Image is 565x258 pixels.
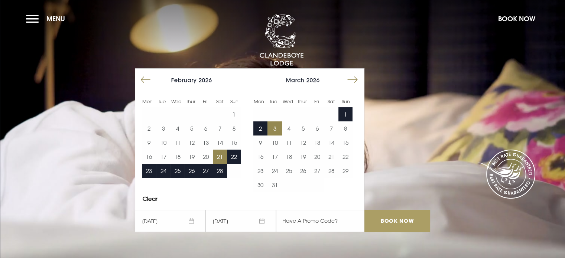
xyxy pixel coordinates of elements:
[185,135,199,150] td: Choose Thursday, February 12, 2026 as your start date.
[142,164,156,178] button: 23
[306,77,320,83] span: 2026
[171,135,185,150] td: Choose Wednesday, February 11, 2026 as your start date.
[282,121,296,135] td: Choose Wednesday, March 4, 2026 as your start date.
[267,135,282,150] td: Choose Tuesday, March 10, 2026 as your start date.
[227,121,241,135] button: 8
[213,121,227,135] td: Choose Saturday, February 7, 2026 as your start date.
[324,135,338,150] td: Choose Saturday, March 14, 2026 as your start date.
[267,121,282,135] button: 3
[296,121,310,135] td: Choose Thursday, March 5, 2026 as your start date.
[227,135,241,150] td: Choose Sunday, February 15, 2026 as your start date.
[213,135,227,150] button: 14
[156,150,170,164] button: 17
[213,150,227,164] td: Selected. Saturday, February 21, 2026
[142,135,156,150] button: 9
[213,150,227,164] button: 21
[282,121,296,135] button: 4
[142,121,156,135] td: Choose Monday, February 2, 2026 as your start date.
[253,135,267,150] td: Choose Monday, March 9, 2026 as your start date.
[227,135,241,150] button: 15
[338,107,353,121] td: Choose Sunday, March 1, 2026 as your start date.
[185,150,199,164] button: 19
[267,164,282,178] button: 24
[338,121,353,135] button: 8
[46,14,65,23] span: Menu
[338,135,353,150] button: 15
[227,150,241,164] button: 22
[267,178,282,192] button: 31
[171,77,197,83] span: February
[324,121,338,135] td: Choose Saturday, March 7, 2026 as your start date.
[199,121,213,135] button: 6
[310,150,324,164] button: 20
[171,164,185,178] button: 25
[286,77,305,83] span: March
[296,150,310,164] td: Choose Thursday, March 19, 2026 as your start date.
[338,135,353,150] td: Choose Sunday, March 15, 2026 as your start date.
[364,210,430,232] input: Book Now
[282,135,296,150] button: 11
[156,121,170,135] td: Choose Tuesday, February 3, 2026 as your start date.
[296,150,310,164] button: 19
[310,135,324,150] button: 13
[199,164,213,178] button: 27
[213,121,227,135] button: 7
[338,164,353,178] td: Choose Sunday, March 29, 2026 as your start date.
[282,164,296,178] td: Choose Wednesday, March 25, 2026 as your start date.
[135,210,205,232] span: [DATE]
[213,164,227,178] button: 28
[296,164,310,178] td: Choose Thursday, March 26, 2026 as your start date.
[338,150,353,164] td: Choose Sunday, March 22, 2026 as your start date.
[213,164,227,178] td: Choose Saturday, February 28, 2026 as your start date.
[199,164,213,178] td: Choose Friday, February 27, 2026 as your start date.
[310,121,324,135] td: Choose Friday, March 6, 2026 as your start date.
[199,150,213,164] td: Choose Friday, February 20, 2026 as your start date.
[171,135,185,150] button: 11
[253,178,267,192] button: 30
[142,150,156,164] td: Choose Monday, February 16, 2026 as your start date.
[494,11,539,27] button: Book Now
[267,135,282,150] button: 10
[253,135,267,150] button: 9
[156,121,170,135] button: 3
[171,121,185,135] td: Choose Wednesday, February 4, 2026 as your start date.
[310,150,324,164] td: Choose Friday, March 20, 2026 as your start date.
[324,135,338,150] button: 14
[199,135,213,150] button: 13
[267,150,282,164] td: Choose Tuesday, March 17, 2026 as your start date.
[345,73,360,87] button: Move forward to switch to the next month.
[185,164,199,178] button: 26
[253,150,267,164] button: 16
[142,150,156,164] button: 16
[227,121,241,135] td: Choose Sunday, February 8, 2026 as your start date.
[139,73,153,87] button: Move backward to switch to the previous month.
[310,164,324,178] td: Choose Friday, March 27, 2026 as your start date.
[338,107,353,121] button: 1
[253,178,267,192] td: Choose Monday, March 30, 2026 as your start date.
[324,164,338,178] td: Choose Saturday, March 28, 2026 as your start date.
[253,150,267,164] td: Choose Monday, March 16, 2026 as your start date.
[267,164,282,178] td: Choose Tuesday, March 24, 2026 as your start date.
[171,121,185,135] button: 4
[156,135,170,150] td: Choose Tuesday, February 10, 2026 as your start date.
[156,150,170,164] td: Choose Tuesday, February 17, 2026 as your start date.
[324,121,338,135] button: 7
[282,135,296,150] td: Choose Wednesday, March 11, 2026 as your start date.
[143,196,158,202] button: Clear
[227,107,241,121] td: Choose Sunday, February 1, 2026 as your start date.
[296,164,310,178] button: 26
[324,150,338,164] td: Choose Saturday, March 21, 2026 as your start date.
[205,210,276,232] span: [DATE]
[185,150,199,164] td: Choose Thursday, February 19, 2026 as your start date.
[156,164,170,178] button: 24
[296,135,310,150] td: Choose Thursday, March 12, 2026 as your start date.
[185,164,199,178] td: Choose Thursday, February 26, 2026 as your start date.
[227,150,241,164] td: Choose Sunday, February 22, 2026 as your start date.
[310,135,324,150] td: Choose Friday, March 13, 2026 as your start date.
[253,121,267,135] td: Choose Monday, March 2, 2026 as your start date.
[282,150,296,164] td: Choose Wednesday, March 18, 2026 as your start date.
[185,121,199,135] button: 5
[338,150,353,164] button: 22
[253,121,267,135] button: 2
[142,121,156,135] button: 2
